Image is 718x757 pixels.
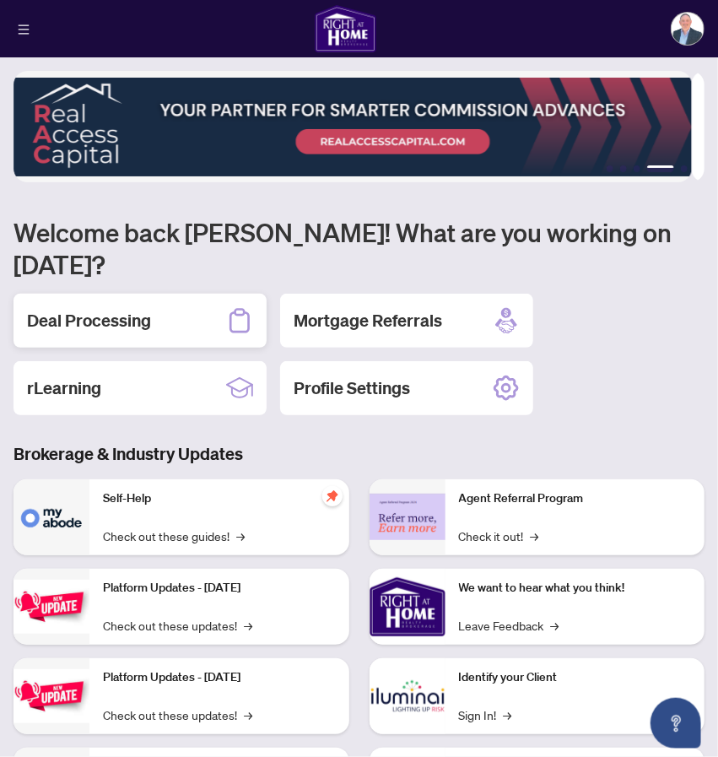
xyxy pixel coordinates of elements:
button: 3 [634,165,640,172]
span: → [244,616,252,635]
img: Identify your Client [370,658,445,734]
img: Agent Referral Program [370,494,445,540]
a: Check it out!→ [459,527,539,545]
span: pushpin [322,486,343,506]
img: We want to hear what you think! [370,569,445,645]
a: Sign In!→ [459,706,512,724]
span: menu [18,24,30,35]
p: Platform Updates - [DATE] [103,579,336,597]
span: → [236,527,245,545]
button: 5 [681,165,688,172]
p: Platform Updates - [DATE] [103,668,336,687]
p: Agent Referral Program [459,489,692,508]
h3: Brokerage & Industry Updates [13,442,705,466]
h2: Mortgage Referrals [294,309,442,333]
h2: Deal Processing [27,309,151,333]
img: Slide 3 [13,71,692,182]
button: 2 [620,165,627,172]
h2: Profile Settings [294,376,410,400]
p: Self-Help [103,489,336,508]
span: → [531,527,539,545]
a: Leave Feedback→ [459,616,559,635]
a: Check out these updates!→ [103,706,252,724]
span: → [551,616,559,635]
button: 1 [607,165,613,172]
img: Self-Help [13,479,89,555]
img: Profile Icon [672,13,704,45]
p: We want to hear what you think! [459,579,692,597]
img: Platform Updates - July 8, 2025 [13,669,89,722]
img: logo [315,5,375,52]
span: → [244,706,252,724]
p: Identify your Client [459,668,692,687]
h1: Welcome back [PERSON_NAME]! What are you working on [DATE]? [13,216,705,280]
img: Platform Updates - July 21, 2025 [13,580,89,633]
button: 4 [647,165,674,172]
a: Check out these updates!→ [103,616,252,635]
h2: rLearning [27,376,101,400]
a: Check out these guides!→ [103,527,245,545]
button: Open asap [651,698,701,749]
span: → [504,706,512,724]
